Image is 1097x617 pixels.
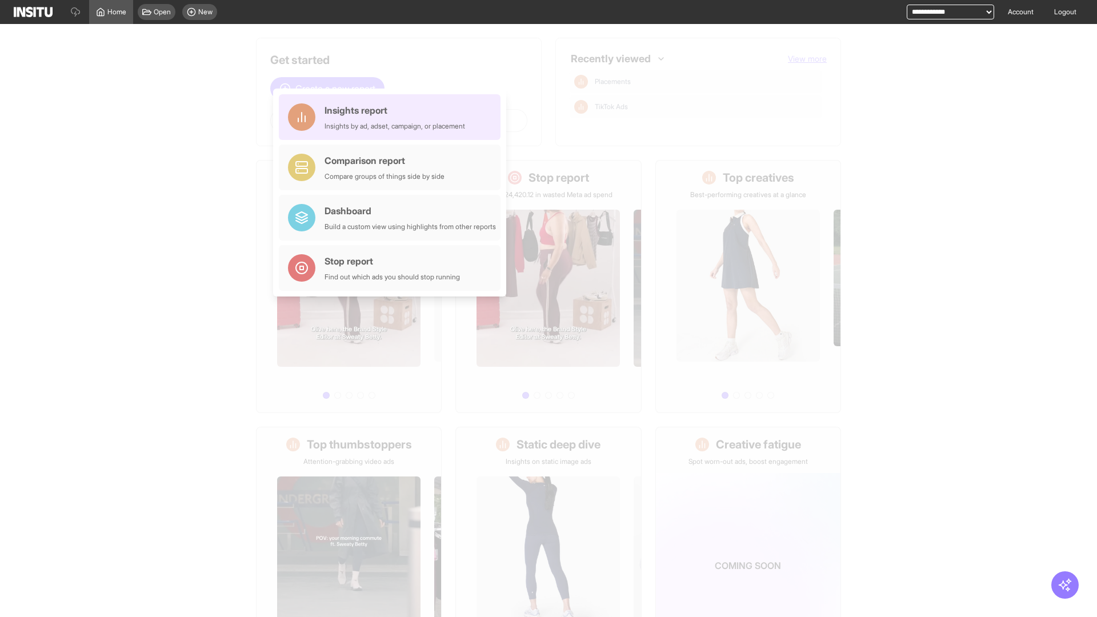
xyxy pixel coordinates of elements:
[107,7,126,17] span: Home
[325,172,445,181] div: Compare groups of things side by side
[325,122,465,131] div: Insights by ad, adset, campaign, or placement
[325,273,460,282] div: Find out which ads you should stop running
[325,204,496,218] div: Dashboard
[154,7,171,17] span: Open
[325,154,445,167] div: Comparison report
[325,254,460,268] div: Stop report
[14,7,53,17] img: Logo
[325,222,496,231] div: Build a custom view using highlights from other reports
[325,103,465,117] div: Insights report
[198,7,213,17] span: New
